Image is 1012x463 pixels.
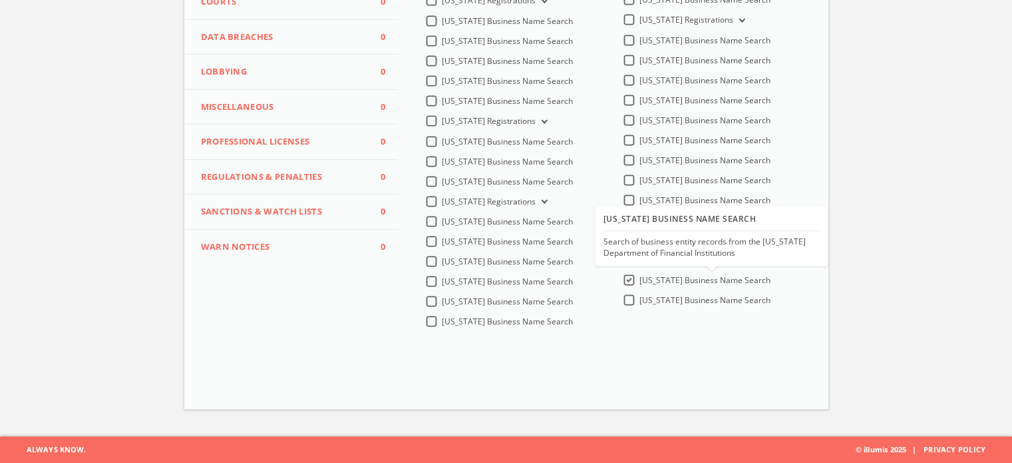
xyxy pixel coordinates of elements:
[924,444,985,454] a: Privacy Policy
[906,444,921,454] span: |
[365,101,385,114] span: 0
[536,196,550,208] button: [US_STATE] Registrations
[201,135,366,149] span: Professional Licenses
[442,296,573,307] span: [US_STATE] Business Name Search
[184,20,399,55] button: Data Breaches0
[442,55,573,67] span: [US_STATE] Business Name Search
[639,95,770,106] span: [US_STATE] Business Name Search
[201,240,366,254] span: WARN Notices
[603,209,820,231] div: [US_STATE] Business Name Search
[184,125,399,160] button: Professional Licenses0
[365,65,385,79] span: 0
[639,55,770,66] span: [US_STATE] Business Name Search
[365,205,385,219] span: 0
[536,116,550,128] button: [US_STATE] Registrations
[184,230,399,264] button: WARN Notices0
[442,95,573,107] span: [US_STATE] Business Name Search
[639,175,770,186] span: [US_STATE] Business Name Search
[365,171,385,184] span: 0
[184,90,399,125] button: Miscellaneous0
[201,101,366,114] span: Miscellaneous
[442,35,573,47] span: [US_STATE] Business Name Search
[365,240,385,254] span: 0
[442,176,573,187] span: [US_STATE] Business Name Search
[442,316,573,327] span: [US_STATE] Business Name Search
[10,436,86,463] span: Always Know.
[442,256,573,267] span: [US_STATE] Business Name Search
[639,75,770,86] span: [US_STATE] Business Name Search
[442,236,573,247] span: [US_STATE] Business Name Search
[639,115,770,126] span: [US_STATE] Business Name Search
[603,236,820,259] div: Search of business entity records from the [US_STATE] Department of Financial Institutions
[855,436,1002,463] span: © illumis 2025
[639,14,733,25] span: [US_STATE] Registrations
[184,195,399,230] button: Sanctions & Watch Lists0
[201,65,366,79] span: Lobbying
[365,135,385,149] span: 0
[442,75,573,87] span: [US_STATE] Business Name Search
[184,160,399,195] button: Regulations & Penalties0
[639,274,770,286] span: [US_STATE] Business Name Search
[442,115,536,127] span: [US_STATE] Registrations
[442,196,536,207] span: [US_STATE] Registrations
[442,216,573,227] span: [US_STATE] Business Name Search
[639,35,770,46] span: [US_STATE] Business Name Search
[639,294,770,306] span: [US_STATE] Business Name Search
[201,31,366,44] span: Data Breaches
[365,31,385,44] span: 0
[442,276,573,287] span: [US_STATE] Business Name Search
[201,171,366,184] span: Regulations & Penalties
[639,195,770,206] span: [US_STATE] Business Name Search
[442,15,573,27] span: [US_STATE] Business Name Search
[639,135,770,146] span: [US_STATE] Business Name Search
[639,155,770,166] span: [US_STATE] Business Name Search
[442,136,573,147] span: [US_STATE] Business Name Search
[201,205,366,219] span: Sanctions & Watch Lists
[733,15,748,27] button: [US_STATE] Registrations
[442,156,573,167] span: [US_STATE] Business Name Search
[184,55,399,90] button: Lobbying0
